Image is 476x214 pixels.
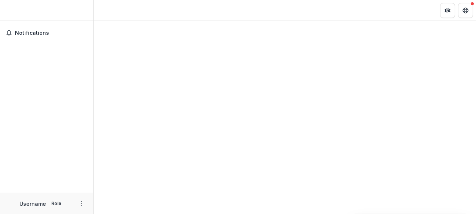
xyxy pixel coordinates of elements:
[3,27,90,39] button: Notifications
[440,3,455,18] button: Partners
[77,199,86,208] button: More
[19,200,46,208] p: Username
[15,30,87,36] span: Notifications
[458,3,473,18] button: Get Help
[49,200,64,207] p: Role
